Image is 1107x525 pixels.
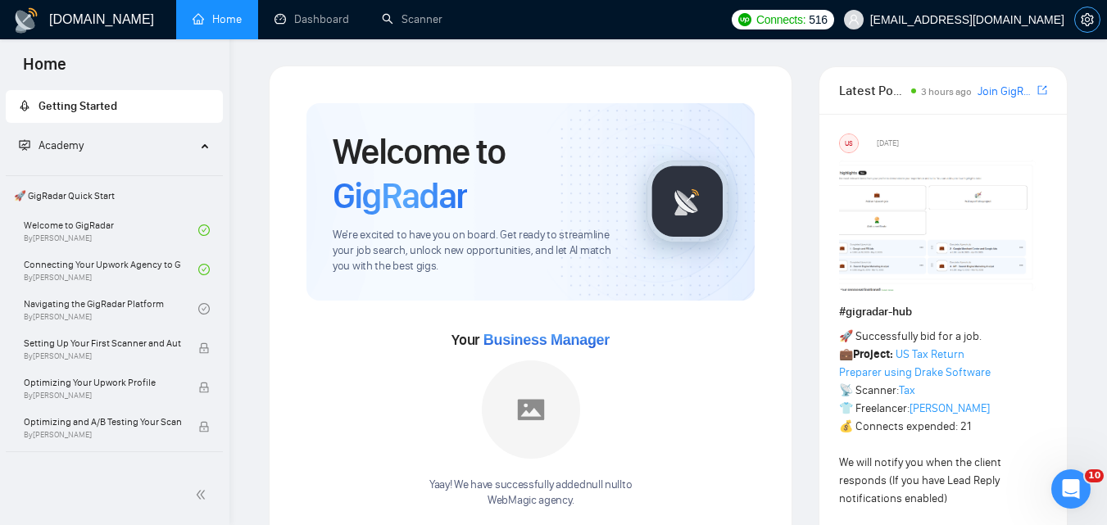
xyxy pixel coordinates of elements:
[978,83,1034,101] a: Join GigRadar Slack Community
[877,136,899,151] span: [DATE]
[24,291,198,327] a: Navigating the GigRadar PlatformBy[PERSON_NAME]
[24,374,181,391] span: Optimizing Your Upwork Profile
[738,13,751,26] img: upwork-logo.png
[198,382,210,393] span: lock
[24,351,181,361] span: By [PERSON_NAME]
[382,12,442,26] a: searchScanner
[198,264,210,275] span: check-circle
[198,421,210,432] span: lock
[839,160,1036,291] img: F09354QB7SM-image.png
[756,11,805,29] span: Connects:
[1074,13,1100,26] a: setting
[1037,83,1047,98] a: export
[482,360,580,459] img: placeholder.png
[910,401,990,415] a: [PERSON_NAME]
[19,139,30,151] span: fund-projection-screen
[198,224,210,236] span: check-circle
[10,52,79,87] span: Home
[848,14,860,25] span: user
[24,251,198,287] a: Connecting Your Upwork Agency to GigRadarBy[PERSON_NAME]
[809,11,827,29] span: 516
[1075,13,1100,26] span: setting
[24,430,181,440] span: By [PERSON_NAME]
[24,391,181,401] span: By [PERSON_NAME]
[429,477,632,509] div: Yaay! We have successfully added null null to
[647,161,728,242] img: gigradar-logo.png
[19,138,84,152] span: Academy
[839,347,991,379] a: US Tax Return Preparer using Drake Software
[1074,7,1100,33] button: setting
[899,383,915,397] a: Tax
[195,487,211,503] span: double-left
[483,332,610,348] span: Business Manager
[840,134,858,152] div: US
[193,12,242,26] a: homeHome
[451,331,610,349] span: Your
[839,303,1047,321] h1: # gigradar-hub
[921,86,972,97] span: 3 hours ago
[1085,469,1104,482] span: 10
[7,179,221,212] span: 🚀 GigRadar Quick Start
[1037,84,1047,97] span: export
[24,335,181,351] span: Setting Up Your First Scanner and Auto-Bidder
[24,212,198,248] a: Welcome to GigRadarBy[PERSON_NAME]
[333,174,467,218] span: GigRadar
[198,342,210,354] span: lock
[429,493,632,509] p: WebMagic agency .
[39,99,117,113] span: Getting Started
[274,12,349,26] a: dashboardDashboard
[1051,469,1091,509] iframe: Intercom live chat
[24,414,181,430] span: Optimizing and A/B Testing Your Scanner for Better Results
[333,228,620,274] span: We're excited to have you on board. Get ready to streamline your job search, unlock new opportuni...
[19,100,30,111] span: rocket
[333,129,620,218] h1: Welcome to
[7,455,221,488] span: 👑 Agency Success with GigRadar
[13,7,39,34] img: logo
[853,347,893,361] strong: Project:
[198,303,210,315] span: check-circle
[39,138,84,152] span: Academy
[839,80,906,101] span: Latest Posts from the GigRadar Community
[6,90,223,123] li: Getting Started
